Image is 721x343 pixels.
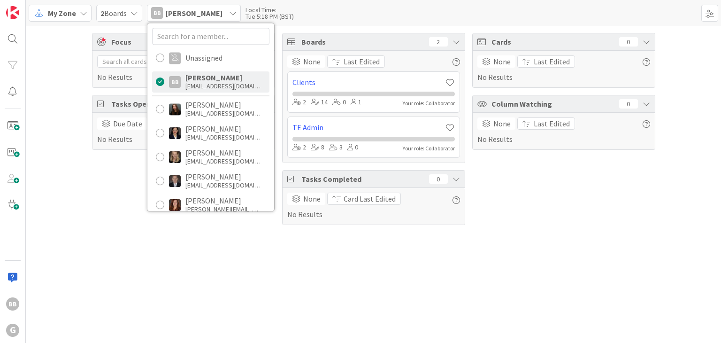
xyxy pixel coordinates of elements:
[185,54,222,62] div: Unassigned
[166,8,222,19] span: [PERSON_NAME]
[344,56,380,67] span: Last Edited
[169,151,181,163] img: BS
[113,118,142,129] span: Due Date
[517,117,575,130] button: Last Edited
[169,103,181,115] img: AM
[477,55,650,83] div: No Results
[48,8,76,19] span: My Zone
[169,127,181,139] img: AM
[429,37,448,47] div: 2
[327,193,401,205] button: Card Last Edited
[329,142,343,153] div: 3
[185,125,261,133] div: [PERSON_NAME]
[301,36,424,47] span: Boards
[332,97,346,108] div: 0
[185,133,261,141] div: [EMAIL_ADDRESS][DOMAIN_NAME]
[185,157,261,165] div: [EMAIL_ADDRESS][DOMAIN_NAME]
[6,6,19,19] img: Visit kanbanzone.com
[111,98,234,109] span: Tasks Open
[97,117,270,145] div: No Results
[100,8,127,19] span: Boards
[152,28,269,45] input: Search for a member...
[491,36,614,47] span: Cards
[100,8,104,18] b: 2
[303,56,321,67] span: None
[185,148,261,157] div: [PERSON_NAME]
[292,122,445,133] a: TE Admin
[517,55,575,68] button: Last Edited
[169,175,181,187] img: BG
[351,97,361,108] div: 1
[6,324,19,337] div: G
[97,55,258,68] input: Search all cards and tasks...
[185,172,261,181] div: [PERSON_NAME]
[619,99,638,109] div: 0
[245,13,294,20] div: Tue 5:18 PM (BST)
[185,101,261,109] div: [PERSON_NAME]
[311,97,328,108] div: 14
[311,142,324,153] div: 8
[403,99,455,108] div: Your role: Collaborator
[185,82,261,90] div: [EMAIL_ADDRESS][DOMAIN_NAME]
[6,297,19,311] div: BB
[493,118,511,129] span: None
[185,109,261,117] div: [EMAIL_ADDRESS][DOMAIN_NAME]
[327,55,385,68] button: Last Edited
[619,37,638,47] div: 0
[477,117,650,145] div: No Results
[493,56,511,67] span: None
[111,36,231,47] span: Focus
[292,97,306,108] div: 2
[287,193,460,220] div: No Results
[185,181,261,189] div: [EMAIL_ADDRESS][DOMAIN_NAME]
[429,174,448,184] div: 0
[303,193,321,204] span: None
[151,7,163,19] div: BB
[534,56,570,67] span: Last Edited
[491,98,614,109] span: Column Watching
[403,144,455,153] div: Your role: Collaborator
[185,73,261,82] div: [PERSON_NAME]
[97,55,270,83] div: No Results
[347,142,358,153] div: 0
[169,199,181,211] img: CA
[185,196,261,205] div: [PERSON_NAME]
[292,142,306,153] div: 2
[292,77,445,88] a: Clients
[245,7,294,13] div: Local Time:
[185,205,261,213] div: [PERSON_NAME][EMAIL_ADDRESS][DOMAIN_NAME]
[534,118,570,129] span: Last Edited
[169,76,181,88] div: BB
[344,193,396,204] span: Card Last Edited
[301,173,424,185] span: Tasks Completed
